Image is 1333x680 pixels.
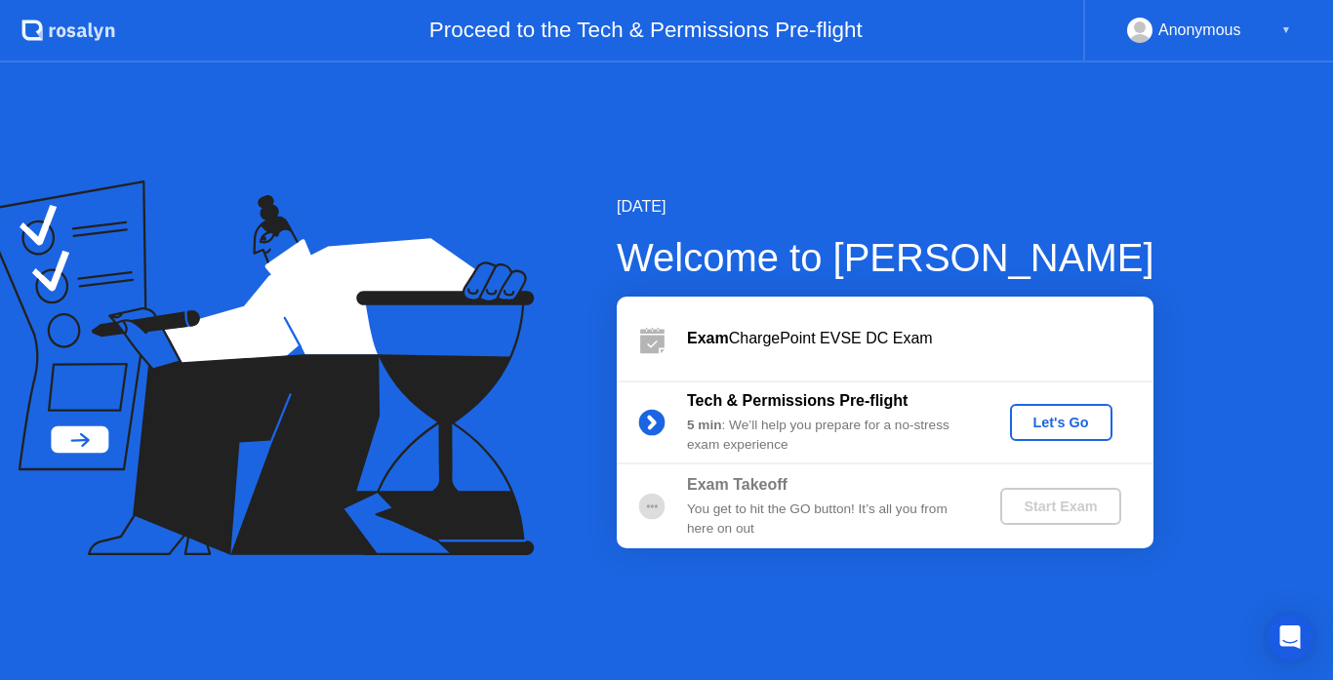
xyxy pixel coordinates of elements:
[1018,415,1105,430] div: Let's Go
[617,228,1154,287] div: Welcome to [PERSON_NAME]
[1010,404,1112,441] button: Let's Go
[687,500,968,540] div: You get to hit the GO button! It’s all you from here on out
[687,392,908,409] b: Tech & Permissions Pre-flight
[687,330,729,346] b: Exam
[687,327,1153,350] div: ChargePoint EVSE DC Exam
[1008,499,1112,514] div: Start Exam
[687,418,722,432] b: 5 min
[1267,614,1313,660] div: Open Intercom Messenger
[1158,18,1241,43] div: Anonymous
[687,476,788,493] b: Exam Takeoff
[617,195,1154,219] div: [DATE]
[1281,18,1291,43] div: ▼
[687,416,968,456] div: : We’ll help you prepare for a no-stress exam experience
[1000,488,1120,525] button: Start Exam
